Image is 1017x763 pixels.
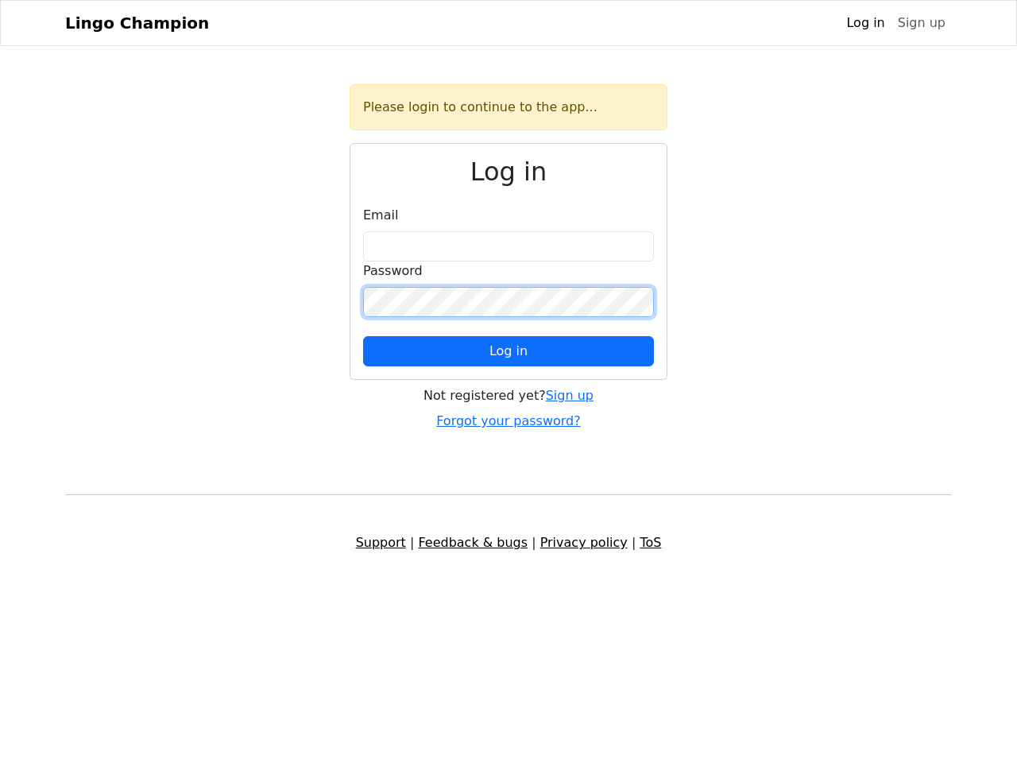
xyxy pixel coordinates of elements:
h2: Log in [363,157,654,187]
span: Log in [489,343,528,358]
a: Forgot your password? [436,413,581,428]
div: | | | [56,533,961,552]
a: Sign up [546,388,594,403]
a: Support [356,535,406,550]
label: Email [363,206,398,225]
a: Privacy policy [540,535,628,550]
a: Lingo Champion [65,7,209,39]
button: Log in [363,336,654,366]
div: Please login to continue to the app... [350,84,667,130]
a: Sign up [891,7,952,39]
div: Not registered yet? [350,386,667,405]
a: Feedback & bugs [418,535,528,550]
a: ToS [640,535,661,550]
a: Log in [840,7,891,39]
label: Password [363,261,423,281]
